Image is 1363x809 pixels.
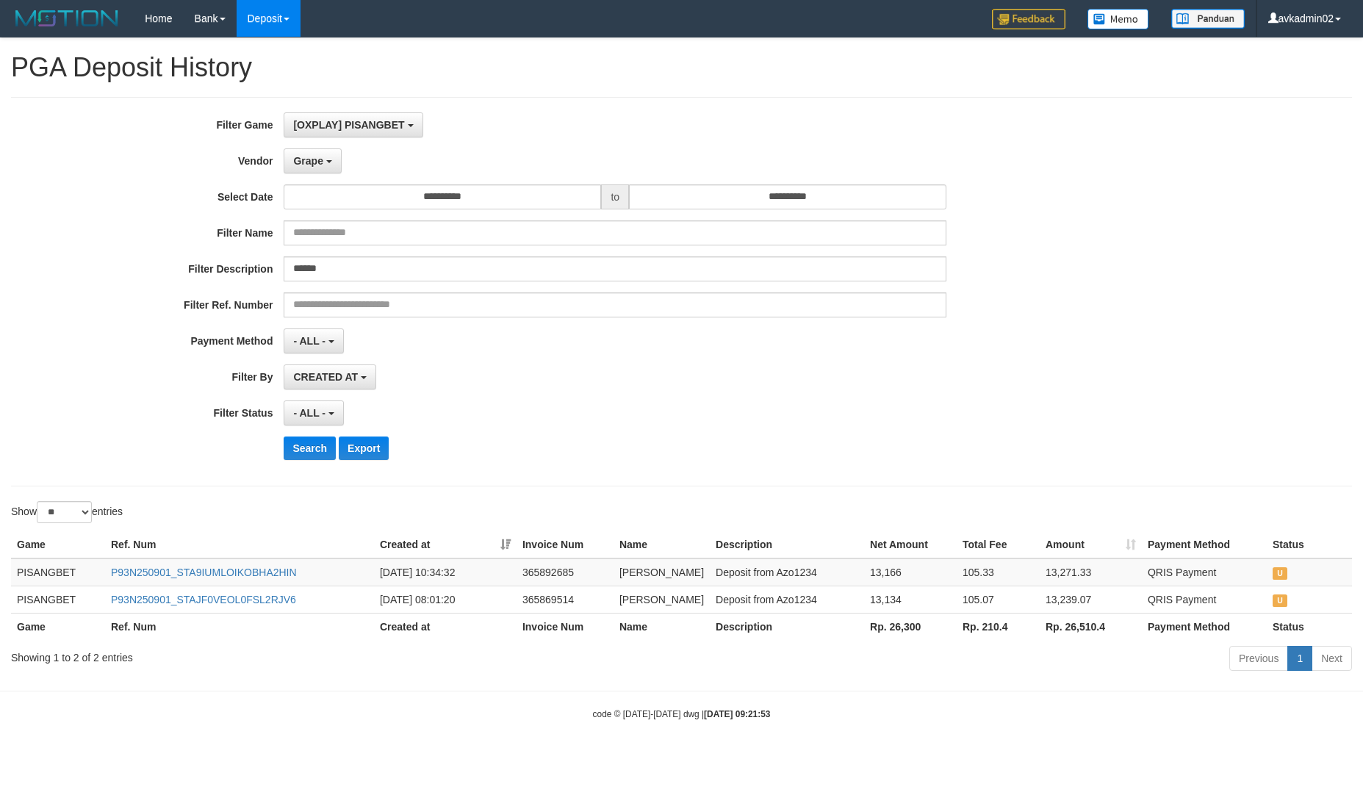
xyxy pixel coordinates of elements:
[293,119,404,131] span: [OXPLAY] PISANGBET
[517,613,614,640] th: Invoice Num
[614,613,710,640] th: Name
[339,436,389,460] button: Export
[111,567,297,578] a: P93N250901_STA9IUMLOIKOBHA2HIN
[864,531,957,558] th: Net Amount
[1273,567,1287,580] span: UNPAID
[284,112,422,137] button: [OXPLAY] PISANGBET
[614,558,710,586] td: [PERSON_NAME]
[614,586,710,613] td: [PERSON_NAME]
[1267,531,1352,558] th: Status
[1087,9,1149,29] img: Button%20Memo.svg
[374,586,517,613] td: [DATE] 08:01:20
[1142,531,1267,558] th: Payment Method
[11,531,105,558] th: Game
[11,501,123,523] label: Show entries
[593,709,771,719] small: code © [DATE]-[DATE] dwg |
[992,9,1065,29] img: Feedback.jpg
[284,328,343,353] button: - ALL -
[710,613,864,640] th: Description
[1040,586,1142,613] td: 13,239.07
[374,558,517,586] td: [DATE] 10:34:32
[957,586,1040,613] td: 105.07
[1040,531,1142,558] th: Amount: activate to sort column ascending
[1273,594,1287,607] span: UNPAID
[957,558,1040,586] td: 105.33
[293,335,326,347] span: - ALL -
[864,586,957,613] td: 13,134
[374,613,517,640] th: Created at
[11,558,105,586] td: PISANGBET
[293,155,323,167] span: Grape
[1142,558,1267,586] td: QRIS Payment
[284,400,343,425] button: - ALL -
[105,531,374,558] th: Ref. Num
[517,531,614,558] th: Invoice Num
[37,501,92,523] select: Showentries
[284,148,341,173] button: Grape
[710,531,864,558] th: Description
[11,7,123,29] img: MOTION_logo.png
[1142,586,1267,613] td: QRIS Payment
[11,644,557,665] div: Showing 1 to 2 of 2 entries
[293,371,358,383] span: CREATED AT
[284,436,336,460] button: Search
[614,531,710,558] th: Name
[11,586,105,613] td: PISANGBET
[11,53,1352,82] h1: PGA Deposit History
[957,613,1040,640] th: Rp. 210.4
[710,558,864,586] td: Deposit from Azo1234
[11,613,105,640] th: Game
[864,613,957,640] th: Rp. 26,300
[864,558,957,586] td: 13,166
[601,184,629,209] span: to
[1312,646,1352,671] a: Next
[284,364,376,389] button: CREATED AT
[1229,646,1288,671] a: Previous
[105,613,374,640] th: Ref. Num
[293,407,326,419] span: - ALL -
[1287,646,1312,671] a: 1
[1171,9,1245,29] img: panduan.png
[517,558,614,586] td: 365892685
[111,594,296,605] a: P93N250901_STAJF0VEOL0FSL2RJV6
[1040,613,1142,640] th: Rp. 26,510.4
[374,531,517,558] th: Created at: activate to sort column ascending
[710,586,864,613] td: Deposit from Azo1234
[1040,558,1142,586] td: 13,271.33
[1142,613,1267,640] th: Payment Method
[517,586,614,613] td: 365869514
[704,709,770,719] strong: [DATE] 09:21:53
[1267,613,1352,640] th: Status
[957,531,1040,558] th: Total Fee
